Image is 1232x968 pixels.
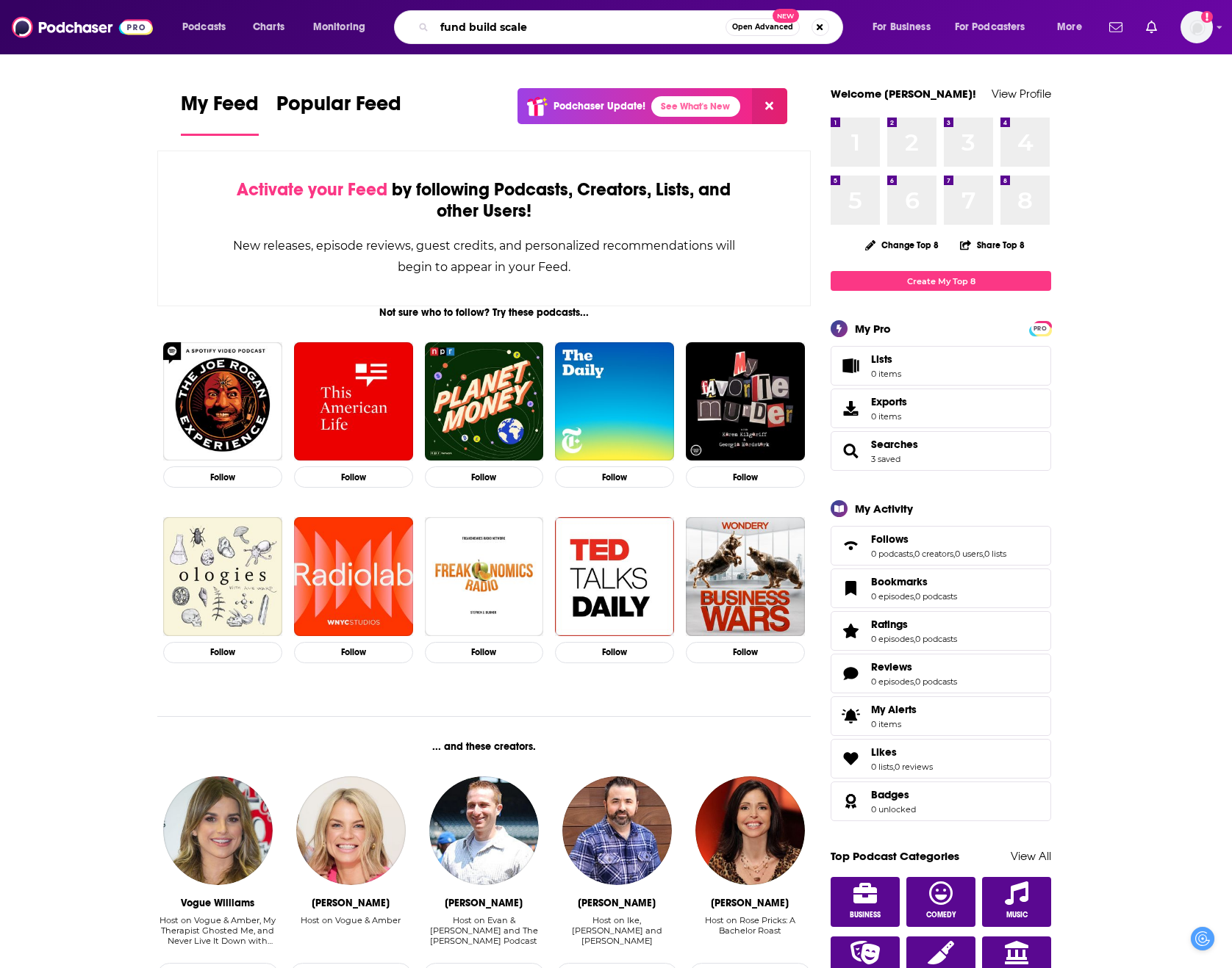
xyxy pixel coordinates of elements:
img: The Joe Rogan Experience [163,342,282,461]
a: Bookmarks [836,578,865,599]
img: Freakonomics Radio [425,517,544,636]
span: Bookmarks [871,575,928,588]
span: Bookmarks [831,568,1051,608]
div: My Activity [855,502,913,516]
span: Podcasts [182,17,226,37]
a: 3 saved [871,454,900,464]
span: , [893,762,895,772]
span: Charts [253,17,284,37]
a: 0 podcasts [915,634,957,644]
a: 0 users [955,549,983,559]
a: Likes [871,745,933,759]
a: See What's New [651,96,740,117]
div: Not sure who to follow? Try these podcasts... [157,306,811,319]
a: Business [831,877,900,927]
span: For Podcasters [955,17,1025,37]
img: TED Talks Daily [555,517,674,636]
span: New [773,9,799,23]
div: Host on Vogue & Amber, My Therapist Ghosted Me, and Never Live It Down with Vogu… [157,915,279,946]
img: Stefanie Wilder Taylor [695,776,804,885]
span: , [914,634,915,644]
div: Host on Rose Pricks: A Bachelor Roast [690,915,811,947]
a: Lists [831,346,1051,386]
button: Follow [163,466,282,488]
span: Likes [831,739,1051,779]
span: Lists [871,353,901,366]
div: Host on Vogue & Amber [301,915,401,925]
a: 0 lists [984,549,1006,559]
a: Follows [836,535,865,556]
a: Badges [871,788,916,801]
span: Activate your Feed [237,178,387,201]
a: Badges [836,791,865,812]
a: Ratings [871,618,957,631]
img: Vogue Williams [163,776,272,885]
span: Reviews [871,660,912,673]
span: , [914,591,915,602]
div: My Pro [855,322,891,336]
img: Business Wars [686,517,805,636]
input: Search podcasts, credits, & more... [434,15,726,39]
a: Popular Feed [276,91,401,136]
img: Jon Marks [562,776,671,885]
a: 0 lists [871,762,893,772]
span: Exports [871,395,907,408]
img: This American Life [294,342,413,461]
svg: Add a profile image [1201,11,1213,23]
button: Follow [294,466,413,488]
a: Bookmarks [871,575,957,588]
span: 0 items [871,411,907,422]
button: Open AdvancedNew [726,18,800,36]
button: open menu [1047,15,1100,39]
button: open menu [945,15,1047,39]
span: Exports [836,398,865,419]
span: More [1057,17,1082,37]
span: , [914,676,915,687]
a: 0 podcasts [871,549,913,559]
a: 0 reviews [895,762,933,772]
a: Reviews [836,663,865,684]
div: Vogue Williams [181,897,254,909]
img: My Favorite Murder with Karen Kilgariff and Georgia Hardstark [686,342,805,461]
div: Evan Roberts [445,897,523,909]
a: Searches [836,441,865,461]
a: Create My Top 8 [831,271,1051,291]
img: The Daily [555,342,674,461]
button: Follow [163,642,282,663]
span: My Feed [181,91,259,125]
a: PRO [1031,322,1049,333]
span: Searches [871,438,918,451]
span: Ratings [871,618,908,631]
button: Follow [425,642,544,663]
div: Stefanie Wilder Taylor [711,897,789,909]
div: ... and these creators. [157,740,811,753]
span: Comedy [926,911,956,920]
img: Evan Roberts [429,776,538,885]
span: Business [850,911,881,920]
a: 0 episodes [871,591,914,602]
div: Search podcasts, credits, & more... [408,10,857,44]
div: Host on Ike, Spike and Fritz [556,915,678,947]
div: Host on Evan & [PERSON_NAME] and The [PERSON_NAME] Podcast [423,915,545,946]
span: My Alerts [871,703,917,716]
span: , [953,549,955,559]
span: Badges [831,781,1051,821]
span: Follows [831,526,1051,566]
span: , [913,549,914,559]
button: Share Top 8 [959,231,1025,259]
a: Radiolab [294,517,413,636]
span: Music [1006,911,1028,920]
span: For Business [873,17,931,37]
button: Follow [686,466,805,488]
a: 0 episodes [871,676,914,687]
button: Follow [294,642,413,663]
button: Follow [686,642,805,663]
a: Reviews [871,660,957,673]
